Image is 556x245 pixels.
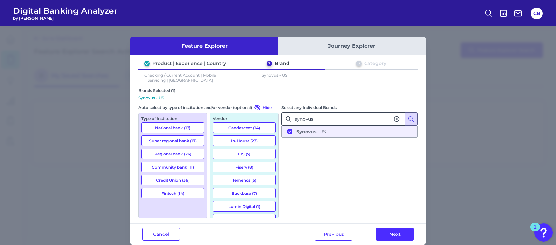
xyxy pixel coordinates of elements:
button: Journey Explorer [278,37,426,55]
button: Temenos (5) [213,175,276,185]
div: 3 [356,61,362,66]
button: Cancel [142,228,180,241]
button: Q2eBanking (10) [213,214,276,225]
button: Candescent (14) [213,122,276,133]
button: Credit Union (36) [141,175,204,185]
button: Previous [315,228,352,241]
div: Category [364,60,386,66]
button: Fintech (14) [141,188,204,198]
button: Hide [252,104,272,111]
button: CB [531,8,543,19]
label: Select any Individual Brands [281,105,337,110]
button: Backbase (7) [213,188,276,198]
span: - US [296,129,326,134]
button: Open Resource Center, 1 new notification [534,223,553,242]
button: Lumin Digital (1) [213,201,276,212]
button: Super regional bank (17) [141,135,204,146]
button: Regional bank (26) [141,149,204,159]
button: In-House (23) [213,135,276,146]
p: Synovus - US [233,73,317,83]
input: Search Individual Brands [281,112,418,126]
div: 2 [267,61,272,66]
button: Next [376,228,414,241]
button: Community bank (11) [141,162,204,172]
div: Auto-select by type of institution and/or vendor (optional) [138,104,279,111]
p: Synovus - US [138,95,418,100]
span: by [PERSON_NAME] [13,16,118,21]
button: FIS (5) [213,149,276,159]
div: Vendor [213,116,276,121]
button: Feature Explorer [130,37,278,55]
div: Product | Experience | Country [152,60,226,66]
button: Fiserv (8) [213,162,276,172]
div: Brands Selected (1) [138,88,418,93]
div: 1 [534,227,537,235]
div: Type of Institution [141,116,204,121]
button: National bank (13) [141,122,204,133]
b: Synovus [296,129,316,134]
span: Digital Banking Analyzer [13,6,118,16]
div: Brand [275,60,289,66]
button: Synovus- US [282,126,417,137]
p: Checking / Current Account | Mobile Servicing | [GEOGRAPHIC_DATA] [138,73,222,83]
